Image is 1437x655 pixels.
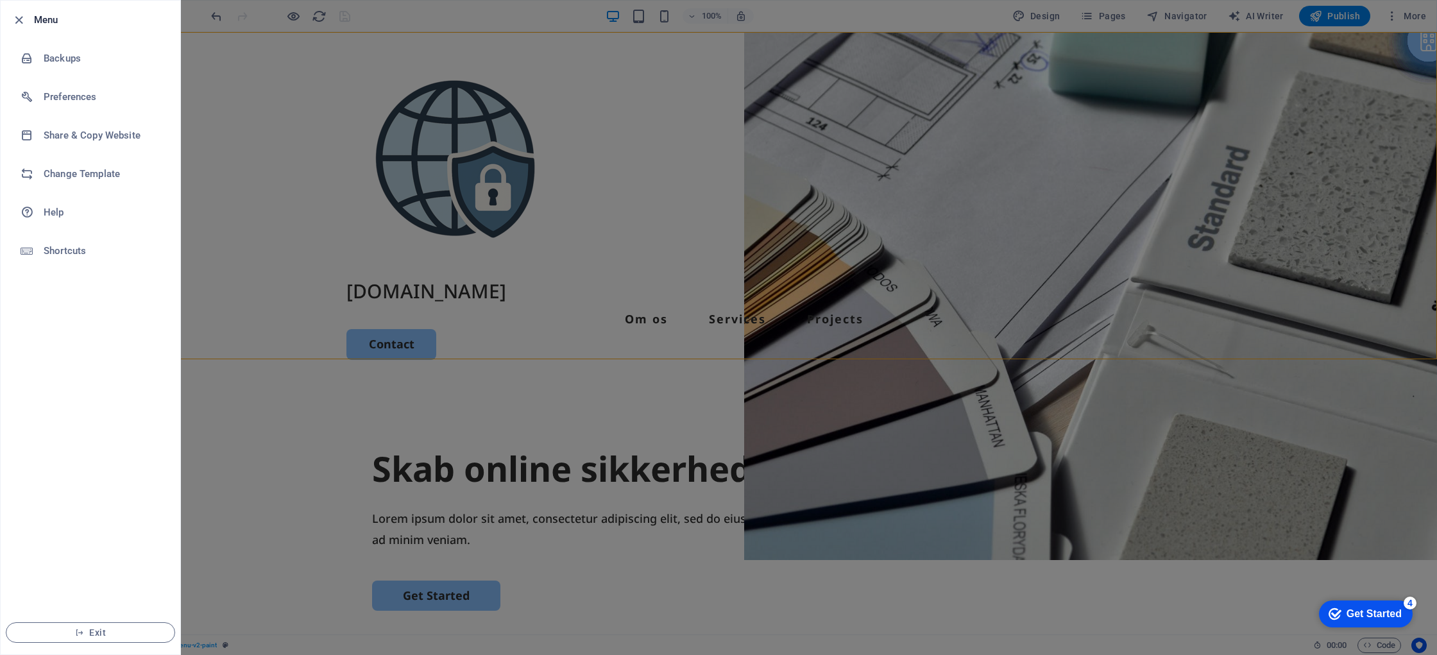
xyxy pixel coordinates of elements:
span: Exit [17,627,164,638]
div: Get Started 4 items remaining, 20% complete [10,6,104,33]
button: Exit [6,622,175,643]
h6: Preferences [44,89,162,105]
div: 4 [95,3,108,15]
h6: Shortcuts [44,243,162,259]
h6: Menu [34,12,170,28]
div: Get Started [38,14,93,26]
h6: Change Template [44,166,162,182]
h6: Backups [44,51,162,66]
h6: Share & Copy Website [44,128,162,143]
a: Help [1,193,180,232]
h6: Help [44,205,162,220]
